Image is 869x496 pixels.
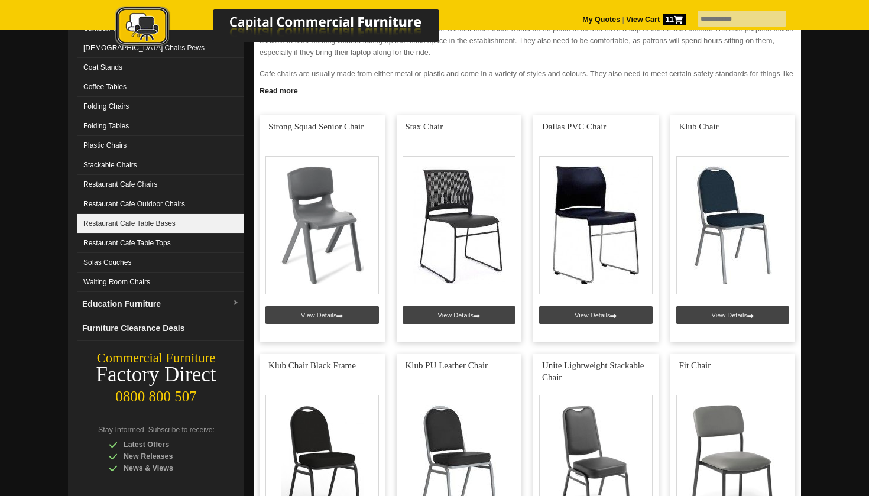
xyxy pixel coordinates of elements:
[109,450,221,462] div: New Releases
[663,14,686,25] span: 11
[109,462,221,474] div: News & Views
[77,97,244,116] a: Folding Chairs
[77,214,244,234] a: Restaurant Cafe Table Bases
[254,82,801,97] a: Click to read more
[77,234,244,253] a: Restaurant Cafe Table Tops
[232,300,239,307] img: dropdown
[98,426,144,434] span: Stay Informed
[624,15,686,24] a: View Cart11
[260,68,795,103] p: Cafe chairs are usually made from either metal or plastic and come in a variety of styles and col...
[148,426,215,434] span: Subscribe to receive:
[77,273,244,292] a: Waiting Room Chairs
[68,382,244,405] div: 0800 800 507
[77,292,244,316] a: Education Furnituredropdown
[83,6,497,49] img: Capital Commercial Furniture Logo
[77,116,244,136] a: Folding Tables
[68,350,244,367] div: Commercial Furniture
[77,136,244,155] a: Plastic Chairs
[77,316,244,341] a: Furniture Clearance Deals
[77,58,244,77] a: Coat Stands
[77,253,244,273] a: Sofas Couches
[77,155,244,175] a: Stackable Chairs
[626,15,686,24] strong: View Cart
[582,15,620,24] a: My Quotes
[68,367,244,383] div: Factory Direct
[77,77,244,97] a: Coffee Tables
[109,439,221,450] div: Latest Offers
[260,23,795,59] p: are one of the most important parts of a cafe. Without them there would be no place to sit and ha...
[83,6,497,53] a: Capital Commercial Furniture Logo
[77,194,244,214] a: Restaurant Cafe Outdoor Chairs
[77,175,244,194] a: Restaurant Cafe Chairs
[77,38,244,58] a: [DEMOGRAPHIC_DATA] Chairs Pews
